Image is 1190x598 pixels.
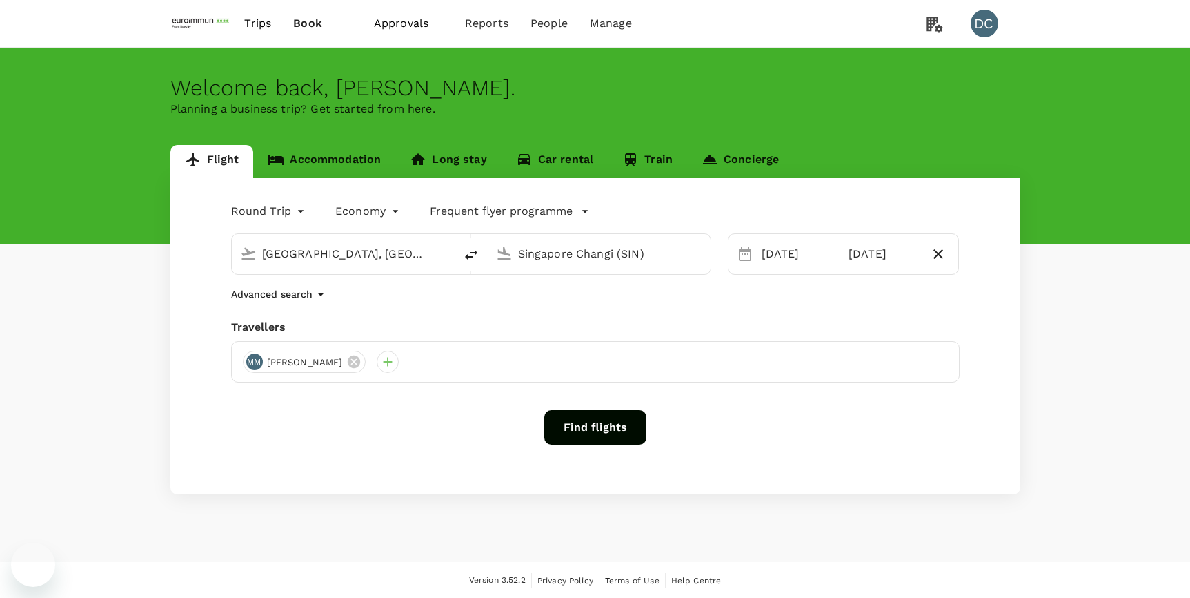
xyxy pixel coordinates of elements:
input: Depart from [262,243,426,264]
div: MM[PERSON_NAME] [243,351,366,373]
a: Terms of Use [605,573,660,588]
span: Help Centre [671,576,722,586]
span: Approvals [374,15,443,32]
a: Accommodation [253,145,395,178]
div: Travellers [231,319,960,336]
a: Help Centre [671,573,722,588]
button: Find flights [544,410,646,445]
span: Manage [590,15,632,32]
input: Going to [518,243,682,264]
span: Book [293,15,322,32]
p: Planning a business trip? Get started from here. [170,101,1020,117]
a: Car rental [502,145,608,178]
button: Open [701,252,704,255]
span: Terms of Use [605,576,660,586]
button: Frequent flyer programme [430,203,589,220]
div: [DATE] [756,240,837,268]
div: Welcome back , [PERSON_NAME] . [170,75,1020,101]
button: Advanced search [231,286,329,302]
a: Long stay [395,145,501,178]
span: [PERSON_NAME] [259,356,351,369]
a: Concierge [687,145,793,178]
div: Round Trip [231,200,308,222]
a: Privacy Policy [537,573,593,588]
iframe: Button to launch messaging window [11,543,55,587]
a: Flight [170,145,254,178]
div: DC [971,10,998,37]
div: Economy [335,200,402,222]
button: delete [455,238,488,271]
img: EUROIMMUN (South East Asia) Pte. Ltd. [170,8,234,39]
span: Reports [465,15,508,32]
span: Trips [244,15,271,32]
button: Open [445,252,448,255]
div: [DATE] [843,240,924,268]
span: Privacy Policy [537,576,593,586]
div: MM [246,354,263,370]
span: Version 3.52.2 [469,574,526,588]
span: People [530,15,568,32]
a: Train [608,145,687,178]
p: Advanced search [231,287,313,301]
p: Frequent flyer programme [430,203,573,220]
